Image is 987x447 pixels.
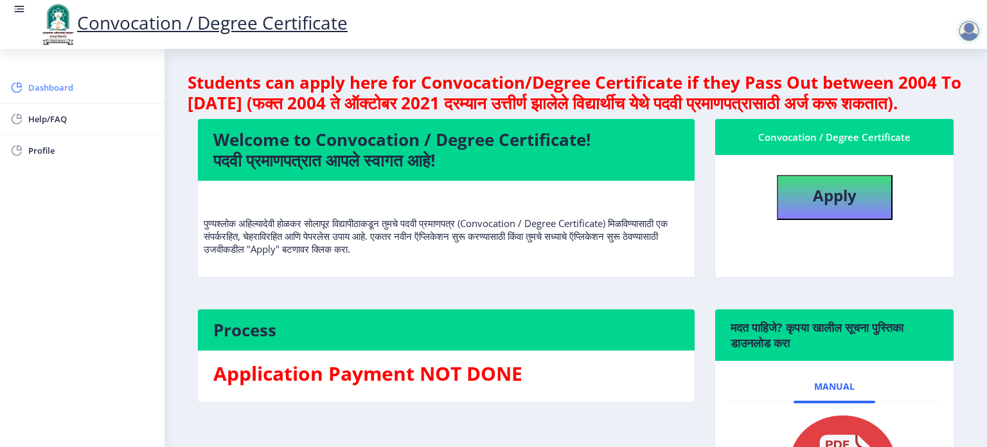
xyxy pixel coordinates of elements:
h4: Students can apply here for Convocation/Degree Certificate if they Pass Out between 2004 To [DATE... [188,72,964,113]
button: Apply [777,175,893,220]
span: Profile [28,143,154,158]
h4: Welcome to Convocation / Degree Certificate! पदवी प्रमाणपत्रात आपले स्वागत आहे! [213,129,679,170]
div: Convocation / Degree Certificate [731,129,938,145]
span: Manual [814,381,855,392]
b: Apply [813,185,857,206]
h3: Application Payment NOT DONE [213,361,679,387]
p: पुण्यश्लोक अहिल्यादेवी होळकर सोलापूर विद्यापीठाकडून तुमचे पदवी प्रमाणपत्र (Convocation / Degree C... [204,191,689,255]
span: Dashboard [28,80,154,95]
img: logo [39,3,77,46]
a: Convocation / Degree Certificate [39,10,348,35]
a: Manual [794,371,875,402]
span: Help/FAQ [28,111,154,127]
h6: मदत पाहिजे? कृपया खालील सूचना पुस्तिका डाउनलोड करा [731,320,938,351]
h4: Process [213,320,679,340]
